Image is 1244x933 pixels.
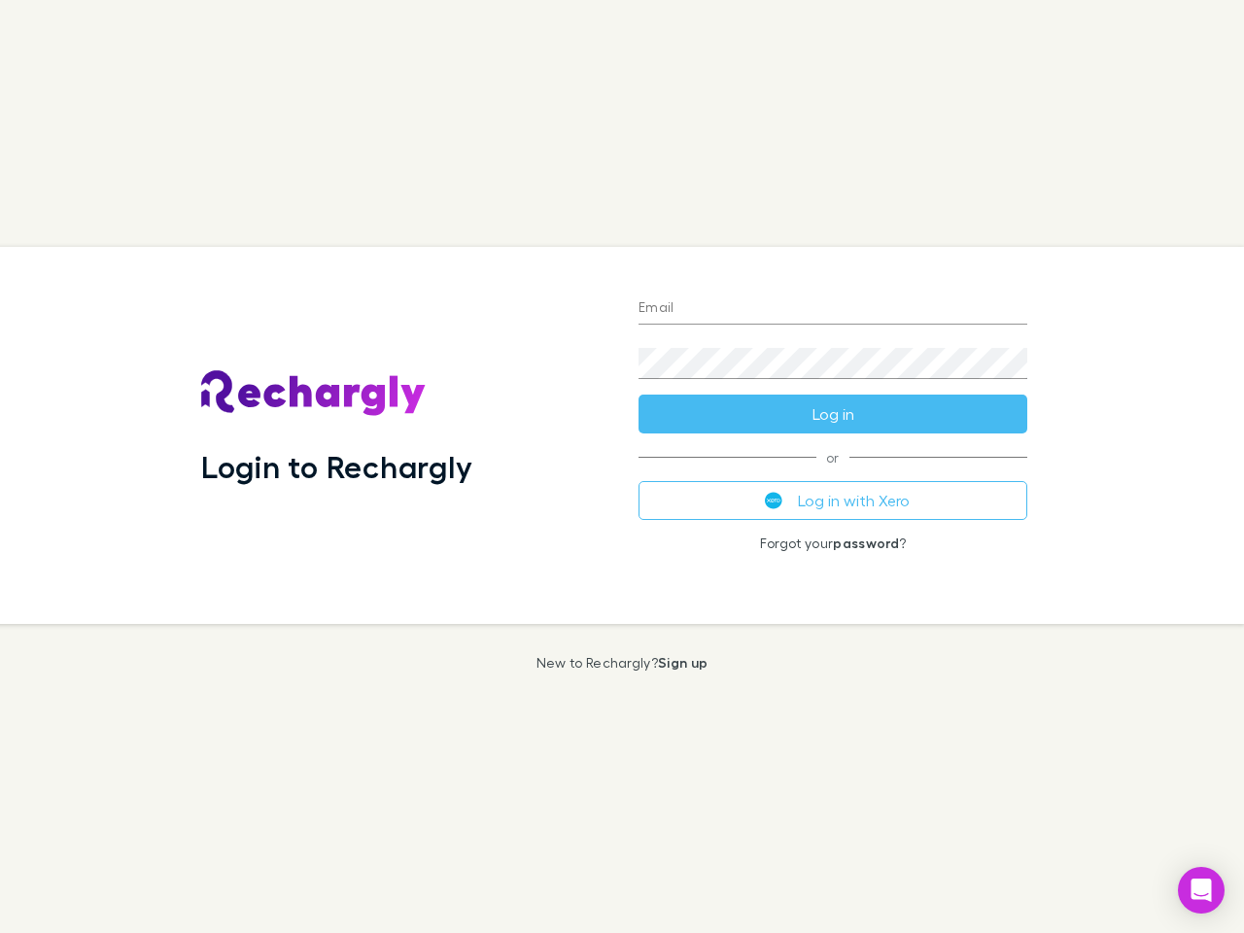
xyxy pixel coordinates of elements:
span: or [639,457,1027,458]
p: Forgot your ? [639,536,1027,551]
a: Sign up [658,654,708,671]
a: password [833,535,899,551]
button: Log in with Xero [639,481,1027,520]
p: New to Rechargly? [536,655,708,671]
div: Open Intercom Messenger [1178,867,1225,914]
img: Xero's logo [765,492,782,509]
h1: Login to Rechargly [201,448,472,485]
img: Rechargly's Logo [201,370,427,417]
button: Log in [639,395,1027,433]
